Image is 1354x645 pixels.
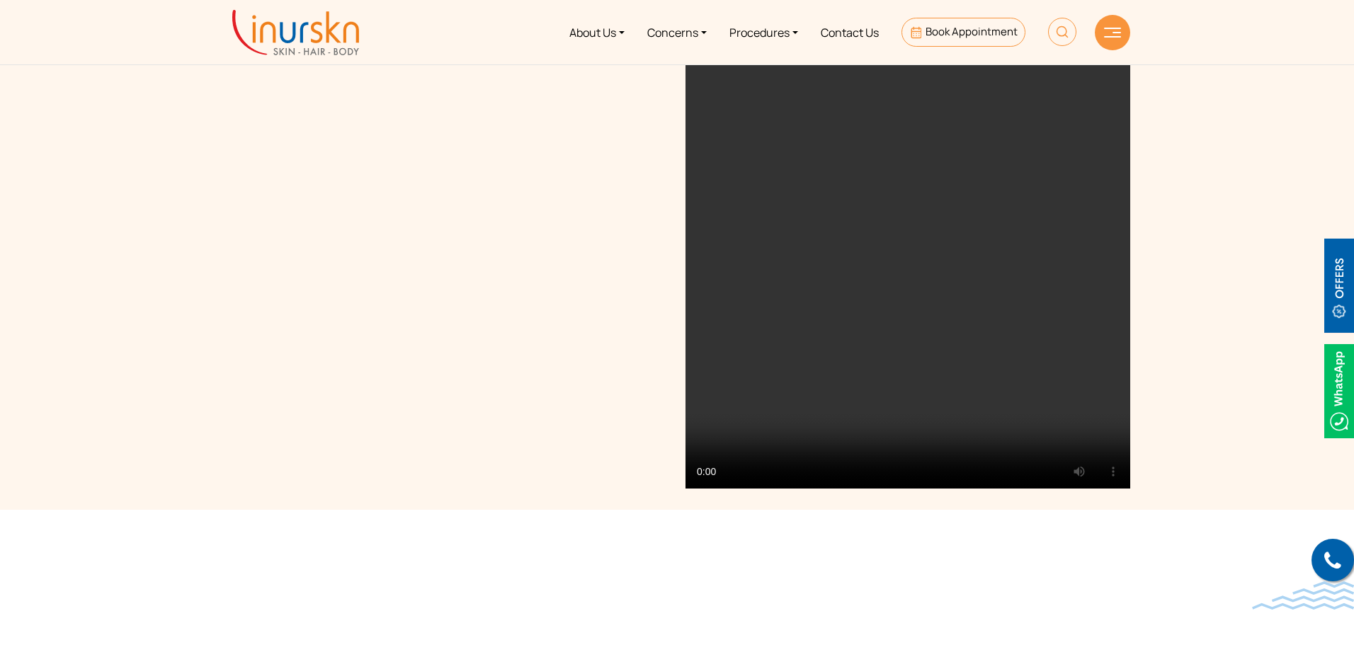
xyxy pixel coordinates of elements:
a: Concerns [636,6,718,59]
img: bluewave [1252,581,1354,610]
img: Whatsappicon [1324,344,1354,438]
a: Book Appointment [901,18,1025,47]
a: Whatsappicon [1324,382,1354,397]
span: Book Appointment [926,24,1018,39]
img: HeaderSearch [1048,18,1076,46]
img: inurskn-logo [232,10,359,55]
a: Contact Us [809,6,890,59]
img: offerBt [1324,239,1354,333]
a: About Us [558,6,636,59]
a: Procedures [718,6,809,59]
img: hamLine.svg [1104,28,1121,38]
